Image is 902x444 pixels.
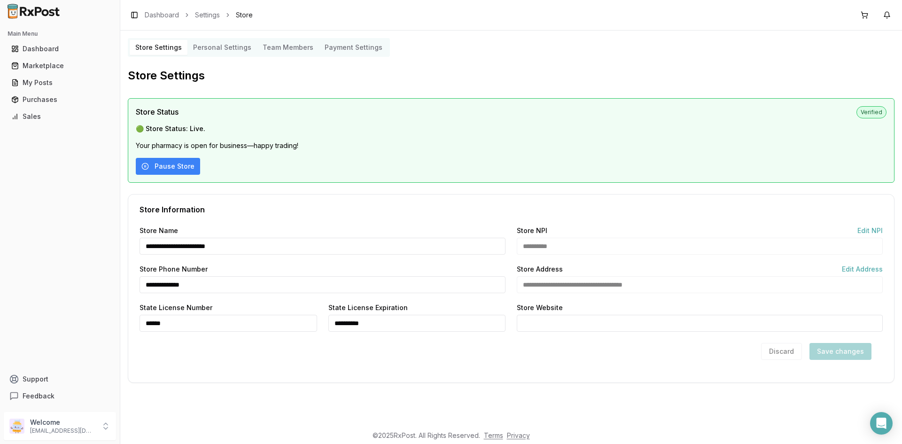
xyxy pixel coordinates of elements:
button: Support [4,371,116,388]
a: Privacy [507,431,530,439]
p: 🟢 Store Status: Live. [136,124,886,133]
h2: Main Menu [8,30,112,38]
button: Store Settings [130,40,187,55]
button: My Posts [4,75,116,90]
h2: Store Settings [128,68,894,83]
span: Feedback [23,391,54,401]
label: State License Number [140,304,212,311]
nav: breadcrumb [145,10,253,20]
button: Feedback [4,388,116,405]
label: State License Expiration [328,304,408,311]
button: Team Members [257,40,319,55]
a: Marketplace [8,57,112,74]
div: Store Information [140,206,883,213]
div: Dashboard [11,44,109,54]
label: Store NPI [517,227,547,234]
span: Verified [856,106,886,118]
img: RxPost Logo [4,4,64,19]
label: Store Address [517,266,563,273]
button: Payment Settings [319,40,388,55]
span: Store Status [136,106,179,117]
p: Welcome [30,418,95,427]
img: User avatar [9,419,24,434]
a: My Posts [8,74,112,91]
a: Purchases [8,91,112,108]
div: Sales [11,112,109,121]
p: [EMAIL_ADDRESS][DOMAIN_NAME] [30,427,95,435]
a: Settings [195,10,220,20]
button: Purchases [4,92,116,107]
a: Terms [484,431,503,439]
a: Dashboard [8,40,112,57]
button: Personal Settings [187,40,257,55]
label: Store Name [140,227,178,234]
button: Dashboard [4,41,116,56]
label: Store Phone Number [140,266,208,273]
span: Store [236,10,253,20]
button: Pause Store [136,158,200,175]
label: Store Website [517,304,563,311]
div: Marketplace [11,61,109,70]
div: My Posts [11,78,109,87]
a: Sales [8,108,112,125]
button: Marketplace [4,58,116,73]
button: Sales [4,109,116,124]
div: Open Intercom Messenger [870,412,893,435]
div: Purchases [11,95,109,104]
a: Dashboard [145,10,179,20]
p: Your pharmacy is open for business—happy trading! [136,141,886,150]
